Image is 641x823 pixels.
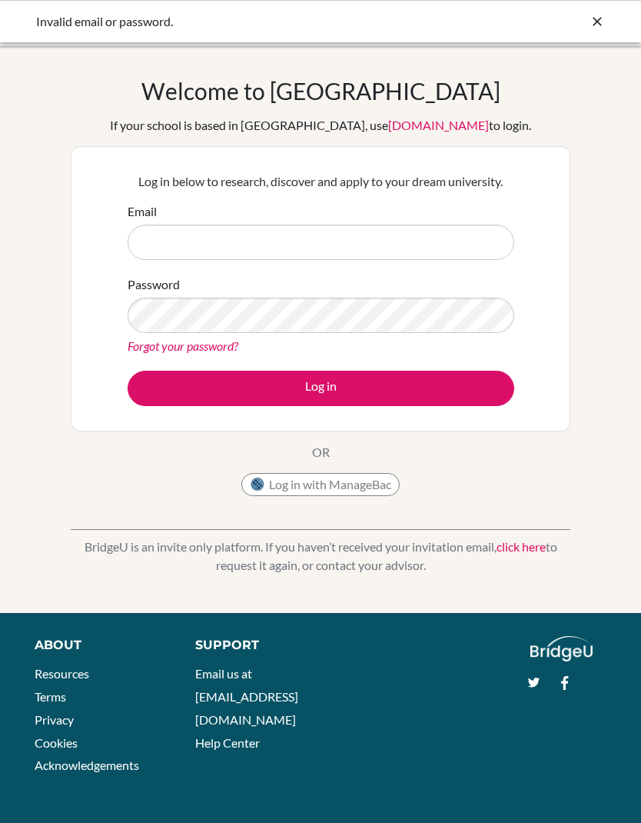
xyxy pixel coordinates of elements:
[141,77,500,105] h1: Welcome to [GEOGRAPHIC_DATA]
[128,275,180,294] label: Password
[497,539,546,554] a: click here
[241,473,400,496] button: Log in with ManageBac
[195,735,260,750] a: Help Center
[312,443,330,461] p: OR
[128,371,514,406] button: Log in
[195,636,307,655] div: Support
[35,636,161,655] div: About
[36,12,374,31] div: Invalid email or password.
[110,116,531,135] div: If your school is based in [GEOGRAPHIC_DATA], use to login.
[530,636,593,661] img: logo_white@2x-f4f0deed5e89b7ecb1c2cc34c3e3d731f90f0f143d5ea2071677605dd97b5244.png
[195,666,298,726] a: Email us at [EMAIL_ADDRESS][DOMAIN_NAME]
[35,666,89,681] a: Resources
[128,202,157,221] label: Email
[35,689,66,704] a: Terms
[71,538,570,575] p: BridgeU is an invite only platform. If you haven’t received your invitation email, to request it ...
[388,118,489,132] a: [DOMAIN_NAME]
[35,712,74,727] a: Privacy
[128,172,514,191] p: Log in below to research, discover and apply to your dream university.
[35,758,139,772] a: Acknowledgements
[35,735,78,750] a: Cookies
[128,338,238,353] a: Forgot your password?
